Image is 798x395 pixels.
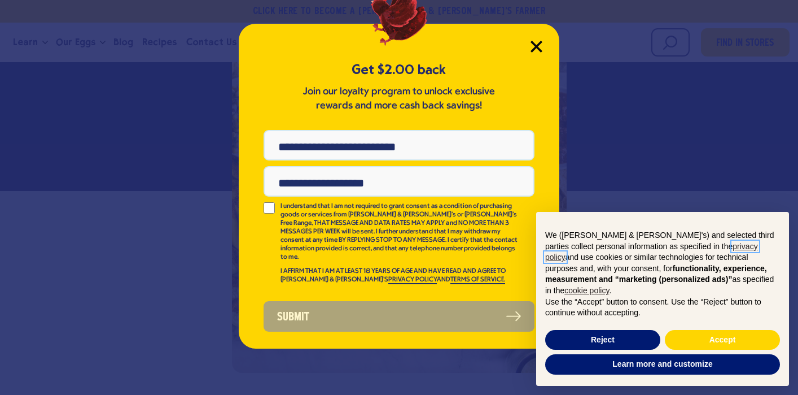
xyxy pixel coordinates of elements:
[280,267,519,284] p: I AFFIRM THAT I AM AT LEAST 18 YEARS OF AGE AND HAVE READ AND AGREE TO [PERSON_NAME] & [PERSON_NA...
[450,276,505,284] a: TERMS OF SERVICE.
[564,286,609,295] a: cookie policy
[545,297,780,319] p: Use the “Accept” button to consent. Use the “Reject” button to continue without accepting.
[545,354,780,375] button: Learn more and customize
[545,230,780,297] p: We ([PERSON_NAME] & [PERSON_NAME]'s) and selected third parties collect personal information as s...
[264,60,534,79] h5: Get $2.00 back
[280,202,519,262] p: I understand that I am not required to grant consent as a condition of purchasing goods or servic...
[388,276,437,284] a: PRIVACY POLICY
[264,301,534,332] button: Submit
[665,330,780,350] button: Accept
[300,85,498,113] p: Join our loyalty program to unlock exclusive rewards and more cash back savings!
[545,330,660,350] button: Reject
[530,41,542,53] button: Close Modal
[545,242,758,262] a: privacy policy
[264,202,275,214] input: I understand that I am not required to grant consent as a condition of purchasing goods or servic...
